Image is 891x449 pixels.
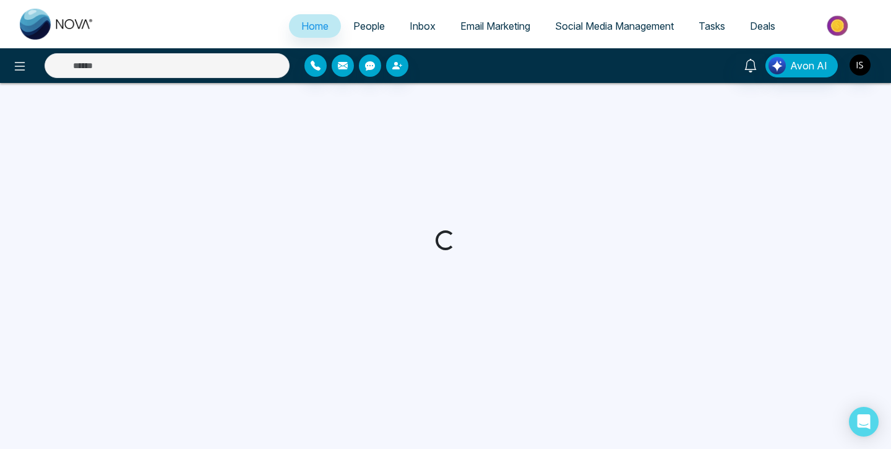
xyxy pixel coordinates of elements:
[850,54,871,76] img: User Avatar
[353,20,385,32] span: People
[794,12,884,40] img: Market-place.gif
[289,14,341,38] a: Home
[768,57,786,74] img: Lead Flow
[397,14,448,38] a: Inbox
[849,407,879,437] div: Open Intercom Messenger
[448,14,543,38] a: Email Marketing
[410,20,436,32] span: Inbox
[460,20,530,32] span: Email Marketing
[341,14,397,38] a: People
[738,14,788,38] a: Deals
[790,58,827,73] span: Avon AI
[543,14,686,38] a: Social Media Management
[765,54,838,77] button: Avon AI
[750,20,775,32] span: Deals
[301,20,329,32] span: Home
[20,9,94,40] img: Nova CRM Logo
[699,20,725,32] span: Tasks
[555,20,674,32] span: Social Media Management
[686,14,738,38] a: Tasks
